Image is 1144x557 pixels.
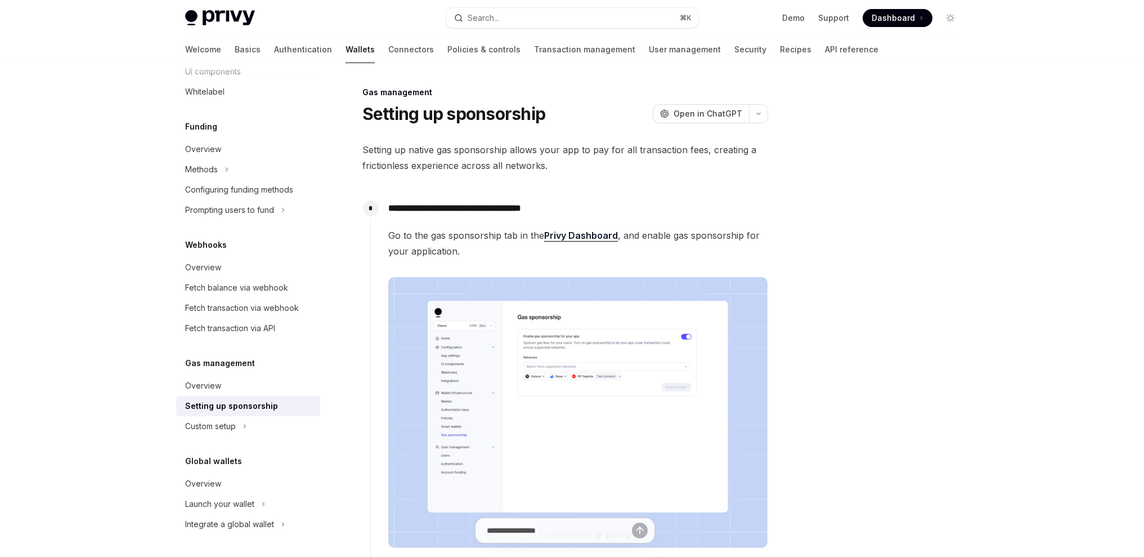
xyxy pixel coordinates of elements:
[176,298,320,318] a: Fetch transaction via webhook
[176,82,320,102] a: Whitelabel
[176,200,320,220] button: Toggle Prompting users to fund section
[176,376,320,396] a: Overview
[185,238,227,252] h5: Webhooks
[235,36,261,63] a: Basics
[176,514,320,534] button: Toggle Integrate a global wallet section
[185,36,221,63] a: Welcome
[176,278,320,298] a: Fetch balance via webhook
[185,261,221,274] div: Overview
[185,379,221,393] div: Overview
[185,203,274,217] div: Prompting users to fund
[185,322,275,335] div: Fetch transaction via API
[185,497,254,511] div: Launch your wallet
[632,523,648,538] button: Send message
[362,104,546,124] h1: Setting up sponsorship
[653,104,749,123] button: Open in ChatGPT
[176,180,320,200] a: Configuring funding methods
[185,454,242,468] h5: Global wallets
[734,36,766,63] a: Security
[185,301,299,315] div: Fetch transaction via webhook
[818,12,849,24] a: Support
[941,9,959,27] button: Toggle dark mode
[680,14,692,23] span: ⌘ K
[176,396,320,416] a: Setting up sponsorship
[176,494,320,514] button: Toggle Launch your wallet section
[544,230,618,242] a: Privy Dashboard
[468,11,499,25] div: Search...
[176,159,320,180] button: Toggle Methods section
[388,228,768,259] span: Go to the gas sponsorship tab in the , and enable gas sponsorship for your application.
[872,12,915,24] span: Dashboard
[447,36,521,63] a: Policies & controls
[780,36,811,63] a: Recipes
[176,474,320,494] a: Overview
[185,10,255,26] img: light logo
[185,142,221,156] div: Overview
[346,36,375,63] a: Wallets
[185,183,293,197] div: Configuring funding methods
[649,36,721,63] a: User management
[176,257,320,278] a: Overview
[185,163,218,176] div: Methods
[446,8,698,28] button: Open search
[185,120,217,133] h5: Funding
[362,142,768,173] span: Setting up native gas sponsorship allows your app to pay for all transaction fees, creating a fri...
[176,318,320,338] a: Fetch transaction via API
[185,477,221,491] div: Overview
[185,420,236,433] div: Custom setup
[176,139,320,159] a: Overview
[534,36,635,63] a: Transaction management
[674,108,742,119] span: Open in ChatGPT
[274,36,332,63] a: Authentication
[176,416,320,436] button: Toggle Custom setup section
[185,357,255,370] h5: Gas management
[362,87,768,98] div: Gas management
[782,12,805,24] a: Demo
[185,281,288,295] div: Fetch balance via webhook
[388,36,434,63] a: Connectors
[825,36,878,63] a: API reference
[388,277,768,549] img: images/gas-sponsorship.png
[185,518,274,531] div: Integrate a global wallet
[185,399,278,413] div: Setting up sponsorship
[185,85,225,99] div: Whitelabel
[487,518,632,543] input: Ask a question...
[863,9,932,27] a: Dashboard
